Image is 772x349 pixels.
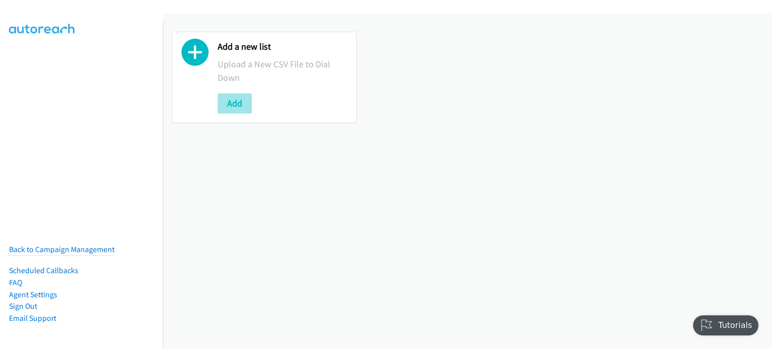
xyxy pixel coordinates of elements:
[218,41,347,53] h2: Add a new list
[9,290,57,299] a: Agent Settings
[9,245,115,254] a: Back to Campaign Management
[9,266,78,275] a: Scheduled Callbacks
[9,278,22,287] a: FAQ
[9,301,37,311] a: Sign Out
[218,93,252,113] button: Add
[9,313,56,323] a: Email Support
[687,305,764,341] iframe: Checklist
[218,57,347,84] p: Upload a New CSV File to Dial Down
